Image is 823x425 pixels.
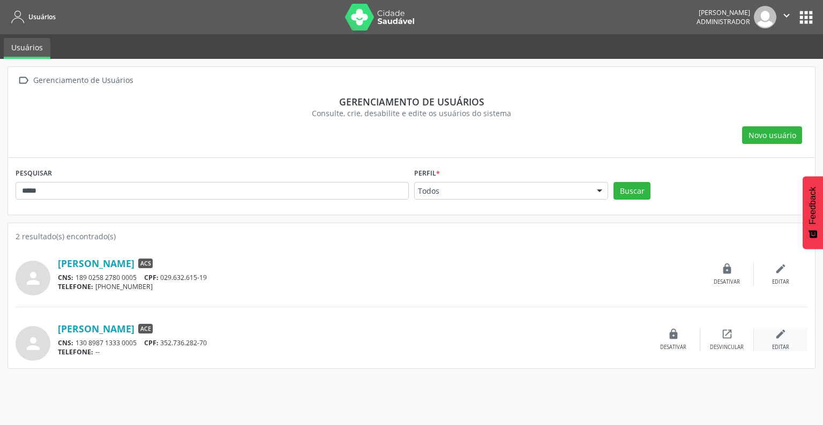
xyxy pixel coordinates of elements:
span: CPF: [144,338,159,347]
span: TELEFONE: [58,347,93,356]
button: apps [797,8,815,27]
i: person [24,334,43,353]
i: lock [668,328,679,340]
span: Administrador [697,17,750,26]
span: Feedback [808,187,818,224]
div: 130 8987 1333 0005 352.736.282-70 [58,338,647,347]
div: 2 resultado(s) encontrado(s) [16,231,807,242]
img: img [754,6,776,28]
a: [PERSON_NAME] [58,323,134,335]
a:  Gerenciamento de Usuários [16,73,135,88]
div: 189 0258 2780 0005 029.632.615-19 [58,273,700,282]
div: Editar [772,344,789,351]
div: Desvincular [710,344,744,351]
span: CNS: [58,338,73,347]
button: Novo usuário [742,126,802,145]
div: Desativar [660,344,686,351]
div: Editar [772,278,789,286]
label: PESQUISAR [16,165,52,182]
div: [PHONE_NUMBER] [58,282,700,291]
span: ACS [138,259,153,268]
div: [PERSON_NAME] [697,8,750,17]
div: Consulte, crie, desabilite e edite os usuários do sistema [23,108,800,119]
div: -- [58,347,647,356]
i: lock [721,263,733,275]
a: Usuários [8,8,56,26]
button: Feedback - Mostrar pesquisa [803,176,823,249]
button:  [776,6,797,28]
button: Buscar [613,182,650,200]
i: edit [775,328,787,340]
div: Gerenciamento de Usuários [31,73,135,88]
a: Usuários [4,38,50,59]
i: person [24,269,43,288]
i: edit [775,263,787,275]
span: Usuários [28,12,56,21]
label: Perfil [414,165,440,182]
i: open_in_new [721,328,733,340]
i:  [16,73,31,88]
span: Novo usuário [749,130,796,141]
span: CNS: [58,273,73,282]
span: Todos [418,186,586,196]
i:  [781,10,792,21]
a: [PERSON_NAME] [58,257,134,269]
div: Gerenciamento de usuários [23,96,800,108]
div: Desativar [714,278,740,286]
span: ACE [138,324,153,333]
span: CPF: [144,273,159,282]
span: TELEFONE: [58,282,93,291]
